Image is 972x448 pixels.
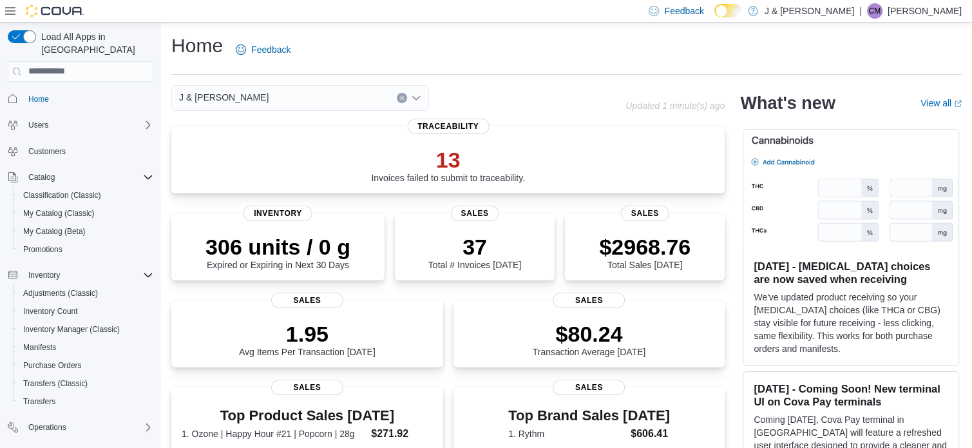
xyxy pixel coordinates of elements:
[3,116,158,134] button: Users
[13,302,158,320] button: Inventory Count
[13,356,158,375] button: Purchase Orders
[23,268,153,283] span: Inventory
[243,206,312,221] span: Inventory
[205,234,350,260] p: 306 units / 0 g
[3,90,158,108] button: Home
[371,147,525,183] div: Invoices failed to submit to traceability.
[271,293,343,308] span: Sales
[754,291,948,355] p: We've updated product receiving so your [MEDICAL_DATA] choices (like THCa or CBG) stay visible fo...
[23,420,71,435] button: Operations
[888,3,962,19] p: [PERSON_NAME]
[13,222,158,240] button: My Catalog (Beta)
[13,240,158,258] button: Promotions
[18,394,61,409] a: Transfers
[740,93,835,113] h2: What's new
[371,147,525,173] p: 13
[428,234,521,270] div: Total # Invoices [DATE]
[664,5,703,17] span: Feedback
[23,144,71,159] a: Customers
[533,321,646,357] div: Transaction Average [DATE]
[23,306,78,317] span: Inventory Count
[23,342,56,353] span: Manifests
[920,98,962,108] a: View allExternal link
[3,266,158,284] button: Inventory
[867,3,882,19] div: Cheyenne Mann
[205,234,350,270] div: Expired or Expiring in Next 30 Days
[18,224,91,239] a: My Catalog (Beta)
[631,426,670,442] dd: $606.41
[271,380,343,395] span: Sales
[182,408,433,424] h3: Top Product Sales [DATE]
[599,234,691,260] p: $2968.76
[18,242,153,257] span: Promotions
[13,320,158,338] button: Inventory Manager (Classic)
[239,321,376,347] p: 1.95
[754,382,948,408] h3: [DATE] - Coming Soon! New terminal UI on Cova Pay terminals
[18,286,103,301] a: Adjustments (Classic)
[179,90,269,105] span: J & [PERSON_NAME]
[371,426,432,442] dd: $271.92
[411,93,421,103] button: Open list of options
[23,208,95,219] span: My Catalog (Classic)
[3,168,158,186] button: Catalog
[18,188,106,203] a: Classification (Classic)
[28,120,48,130] span: Users
[765,3,854,19] p: J & [PERSON_NAME]
[23,170,60,185] button: Catalog
[23,92,54,107] a: Home
[251,43,291,56] span: Feedback
[23,420,153,435] span: Operations
[621,206,669,221] span: Sales
[23,268,65,283] button: Inventory
[18,394,153,409] span: Transfers
[18,188,153,203] span: Classification (Classic)
[18,358,87,373] a: Purchase Orders
[13,375,158,393] button: Transfers (Classic)
[859,3,862,19] p: |
[18,286,153,301] span: Adjustments (Classic)
[28,172,55,182] span: Catalog
[28,146,66,157] span: Customers
[23,117,153,133] span: Users
[182,427,366,440] dt: 1. Ozone | Happy Hour #21 | Popcorn | 28g
[599,234,691,270] div: Total Sales [DATE]
[23,190,101,200] span: Classification (Classic)
[18,206,153,221] span: My Catalog (Classic)
[18,304,153,319] span: Inventory Count
[23,324,120,335] span: Inventory Manager (Classic)
[18,322,125,337] a: Inventory Manager (Classic)
[13,393,158,411] button: Transfers
[28,422,66,433] span: Operations
[869,3,881,19] span: CM
[553,380,625,395] span: Sales
[407,119,489,134] span: Traceability
[23,143,153,159] span: Customers
[508,427,625,440] dt: 1. Rythm
[23,396,55,407] span: Transfers
[18,206,100,221] a: My Catalog (Classic)
[18,376,93,391] a: Transfers (Classic)
[13,186,158,204] button: Classification (Classic)
[171,33,223,59] h1: Home
[23,378,88,389] span: Transfers (Classic)
[18,224,153,239] span: My Catalog (Beta)
[23,244,62,255] span: Promotions
[231,37,296,63] a: Feedback
[533,321,646,347] p: $80.24
[553,293,625,308] span: Sales
[428,234,521,260] p: 37
[754,260,948,286] h3: [DATE] - [MEDICAL_DATA] choices are now saved when receiving
[28,94,49,104] span: Home
[451,206,499,221] span: Sales
[13,284,158,302] button: Adjustments (Classic)
[18,322,153,337] span: Inventory Manager (Classic)
[23,226,86,237] span: My Catalog (Beta)
[239,321,376,357] div: Avg Items Per Transaction [DATE]
[954,100,962,108] svg: External link
[3,418,158,436] button: Operations
[18,242,68,257] a: Promotions
[26,5,84,17] img: Cova
[28,270,60,280] span: Inventory
[18,340,61,355] a: Manifests
[23,360,82,371] span: Purchase Orders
